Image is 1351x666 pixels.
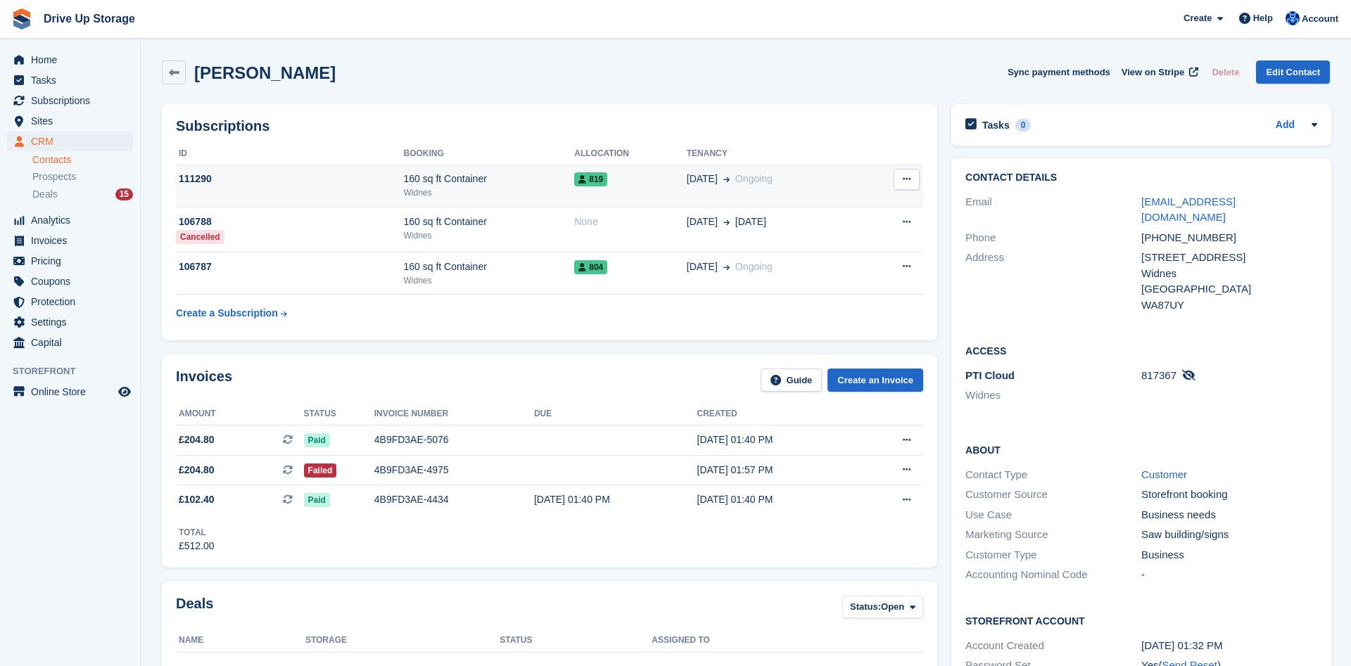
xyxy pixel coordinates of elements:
[176,143,404,165] th: ID
[7,231,133,250] a: menu
[697,492,861,507] div: [DATE] 01:40 PM
[31,312,115,332] span: Settings
[32,170,76,184] span: Prospects
[687,172,718,186] span: [DATE]
[1008,60,1110,84] button: Sync payment methods
[1256,60,1330,84] a: Edit Contact
[31,91,115,110] span: Subscriptions
[404,260,575,274] div: 160 sq ft Container
[7,312,133,332] a: menu
[7,382,133,402] a: menu
[7,132,133,151] a: menu
[1141,281,1317,297] div: [GEOGRAPHIC_DATA]
[31,132,115,151] span: CRM
[1141,547,1317,563] div: Business
[697,403,861,425] th: Created
[179,433,215,447] span: £204.80
[965,567,1141,583] div: Accounting Nominal Code
[179,463,215,478] span: £204.80
[7,333,133,352] a: menu
[574,143,687,165] th: Allocation
[1286,11,1300,25] img: Widnes Team
[534,492,697,507] div: [DATE] 01:40 PM
[404,229,575,242] div: Widnes
[404,143,575,165] th: Booking
[574,214,687,229] div: None
[574,172,607,186] span: 819
[7,292,133,312] a: menu
[404,172,575,186] div: 160 sq ft Container
[965,369,1015,381] span: PTI Cloud
[1184,11,1212,25] span: Create
[965,487,1141,503] div: Customer Source
[31,50,115,70] span: Home
[179,539,215,553] div: £512.00
[176,118,923,134] h2: Subscriptions
[735,261,773,272] span: Ongoing
[965,507,1141,523] div: Use Case
[761,369,823,392] a: Guide
[1116,60,1201,84] a: View on Stripe
[32,169,133,184] a: Prospects
[305,629,500,652] th: Storage
[176,403,304,425] th: Amount
[176,369,232,392] h2: Invoices
[965,343,1317,357] h2: Access
[304,463,337,478] span: Failed
[1253,11,1273,25] span: Help
[1141,567,1317,583] div: -
[1141,297,1317,314] div: WA87UY
[697,433,861,447] div: [DATE] 01:40 PM
[31,292,115,312] span: Protection
[194,63,336,82] h2: [PERSON_NAME]
[31,271,115,291] span: Coupons
[1122,65,1184,79] span: View on Stripe
[32,153,133,167] a: Contacts
[31,111,115,131] span: Sites
[687,214,718,229] span: [DATE]
[965,250,1141,313] div: Address
[176,596,213,622] h2: Deals
[965,613,1317,627] h2: Storefront Account
[32,188,58,201] span: Deals
[31,251,115,271] span: Pricing
[1141,507,1317,523] div: Business needs
[687,260,718,274] span: [DATE]
[31,210,115,230] span: Analytics
[176,214,404,229] div: 106788
[304,403,374,425] th: Status
[7,210,133,230] a: menu
[965,230,1141,246] div: Phone
[7,91,133,110] a: menu
[38,7,141,30] a: Drive Up Storage
[304,493,330,507] span: Paid
[179,526,215,539] div: Total
[1276,117,1295,134] a: Add
[31,231,115,250] span: Invoices
[965,638,1141,654] div: Account Created
[7,50,133,70] a: menu
[404,274,575,287] div: Widnes
[735,214,766,229] span: [DATE]
[176,260,404,274] div: 106787
[176,629,305,652] th: Name
[965,388,1141,404] li: Widnes
[1302,12,1338,26] span: Account
[31,333,115,352] span: Capital
[374,433,534,447] div: 4B9FD3AE-5076
[176,306,278,321] div: Create a Subscription
[7,251,133,271] a: menu
[652,629,923,652] th: Assigned to
[374,492,534,507] div: 4B9FD3AE-4434
[374,403,534,425] th: Invoice number
[1141,250,1317,266] div: [STREET_ADDRESS]
[1015,119,1032,132] div: 0
[304,433,330,447] span: Paid
[179,492,215,507] span: £102.40
[965,527,1141,543] div: Marketing Source
[13,364,140,378] span: Storefront
[176,230,224,244] div: Cancelled
[115,188,133,200] div: 15
[176,300,287,326] a: Create a Subscription
[1141,266,1317,282] div: Widnes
